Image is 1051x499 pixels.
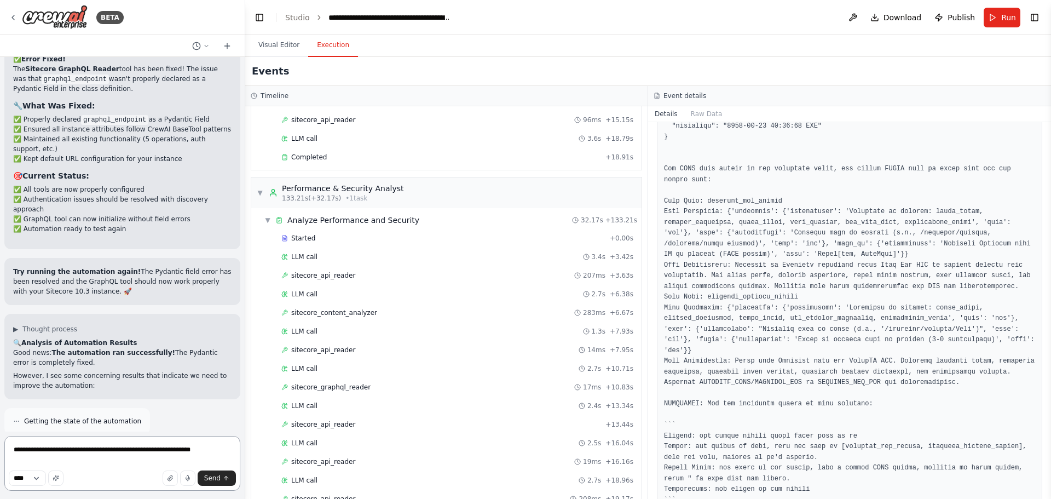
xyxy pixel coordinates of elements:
h3: Timeline [261,91,288,100]
span: ▼ [257,188,263,197]
span: Send [204,474,221,483]
button: Improve this prompt [48,471,63,486]
span: Thought process [22,325,77,334]
span: + 16.04s [605,439,633,448]
code: graphql_endpoint [81,115,148,125]
span: LLM call [291,402,317,410]
span: + 10.83s [605,383,633,392]
span: 2.5s [587,439,601,448]
span: 3.4s [592,253,605,261]
p: The Pydantic field error has been resolved and the GraphQL tool should now work properly with you... [13,267,232,296]
span: LLM call [291,476,317,485]
span: LLM call [291,439,317,448]
span: + 18.79s [605,134,633,143]
span: + 18.96s [605,476,633,485]
span: Completed [291,153,327,162]
span: + 15.15s [605,116,633,124]
span: ▶ [13,325,18,334]
span: sitecore_api_reader [291,116,355,124]
span: LLM call [291,290,317,299]
span: 32.17s [581,216,603,225]
strong: Try running the automation again! [13,268,141,276]
span: sitecore_content_analyzer [291,308,377,317]
p: However, I see some concerning results that indicate we need to improve the automation: [13,371,232,391]
span: + 10.71s [605,364,633,373]
span: LLM call [291,327,317,336]
p: Good news: The Pydantic error is completely fixed. [13,348,232,368]
span: Publish [948,12,975,23]
span: + 7.93s [610,327,633,336]
button: Details [648,106,684,122]
button: Run [984,8,1020,27]
span: + 3.63s [610,271,633,280]
p: The tool has been fixed! The issue was that wasn't properly declared as a Pydantic Field in the c... [13,64,232,94]
span: + 13.44s [605,420,633,429]
button: Upload files [163,471,178,486]
span: + 133.21s [605,216,637,225]
button: Send [198,471,236,486]
span: Download [883,12,922,23]
span: 3.6s [587,134,601,143]
span: 19ms [583,457,601,466]
span: + 13.34s [605,402,633,410]
span: sitecore_api_reader [291,346,355,354]
div: Performance & Security Analyst [282,183,403,194]
li: ✅ All tools are now properly configured [13,185,232,194]
span: + 7.95s [610,346,633,354]
span: + 6.38s [610,290,633,299]
span: + 16.16s [605,457,633,466]
span: 14ms [587,346,605,354]
strong: The automation ran successfully! [52,349,175,357]
span: Started [291,234,315,243]
h3: Event details [663,91,706,100]
button: Show right sidebar [1027,10,1042,25]
span: sitecore_api_reader [291,271,355,280]
h2: 🔍 [13,338,232,348]
strong: Analysis of Automation Results [21,339,137,347]
span: + 18.91s [605,153,633,162]
span: ▼ [264,216,271,225]
span: LLM call [291,253,317,261]
span: sitecore_api_reader [291,420,355,429]
li: ✅ Maintained all existing functionality (5 operations, auth support, etc.) [13,134,232,154]
span: 1.3s [592,327,605,336]
span: 2.4s [587,402,601,410]
button: Raw Data [684,106,729,122]
span: 2.7s [587,364,601,373]
a: Studio [285,13,310,22]
span: + 0.00s [610,234,633,243]
span: LLM call [291,364,317,373]
span: 96ms [583,116,601,124]
nav: breadcrumb [285,12,452,23]
button: Publish [930,8,979,27]
li: ✅ Automation ready to test again [13,224,232,234]
h3: 🎯 [13,170,232,181]
span: Getting the state of the automation [24,417,141,426]
strong: Error Fixed! [21,55,66,63]
span: 207ms [583,271,605,280]
strong: What Was Fixed: [22,101,95,110]
span: LLM call [291,134,317,143]
button: Switch to previous chat [188,39,214,53]
span: 17ms [583,383,601,392]
button: Visual Editor [250,34,308,57]
span: sitecore_graphql_reader [291,383,371,392]
code: graphql_endpoint [42,74,109,84]
strong: Sitecore GraphQL Reader [25,65,119,73]
li: ✅ Ensured all instance attributes follow CrewAI BaseTool patterns [13,124,232,134]
span: 283ms [583,308,605,317]
span: 2.7s [587,476,601,485]
span: Analyze Performance and Security [287,215,419,226]
h2: ✅ [13,54,232,64]
div: BETA [96,11,124,24]
button: Download [866,8,926,27]
li: ✅ Authentication issues should be resolved with discovery approach [13,194,232,214]
button: Execution [308,34,358,57]
span: + 3.42s [610,253,633,261]
span: 2.7s [592,290,605,299]
span: • 1 task [345,194,367,203]
button: Click to speak your automation idea [180,471,195,486]
button: Start a new chat [218,39,236,53]
span: sitecore_api_reader [291,457,355,466]
h3: 🔧 [13,100,232,111]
